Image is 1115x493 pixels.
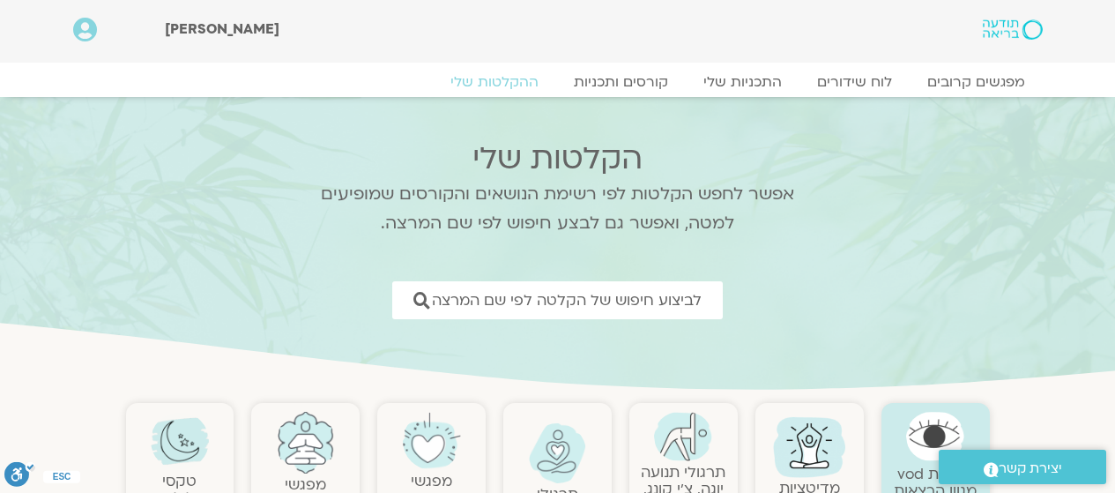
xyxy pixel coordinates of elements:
[556,73,686,91] a: קורסים ותכניות
[392,281,723,319] a: לביצוע חיפוש של הקלטה לפי שם המרצה
[939,450,1106,484] a: יצירת קשר
[165,19,279,39] span: [PERSON_NAME]
[799,73,910,91] a: לוח שידורים
[432,292,702,309] span: לביצוע חיפוש של הקלטה לפי שם המרצה
[298,141,818,176] h2: הקלטות שלי
[686,73,799,91] a: התכניות שלי
[910,73,1043,91] a: מפגשים קרובים
[298,180,818,238] p: אפשר לחפש הקלטות לפי רשימת הנושאים והקורסים שמופיעים למטה, ואפשר גם לבצע חיפוש לפי שם המרצה.
[999,457,1062,481] span: יצירת קשר
[73,73,1043,91] nav: Menu
[433,73,556,91] a: ההקלטות שלי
